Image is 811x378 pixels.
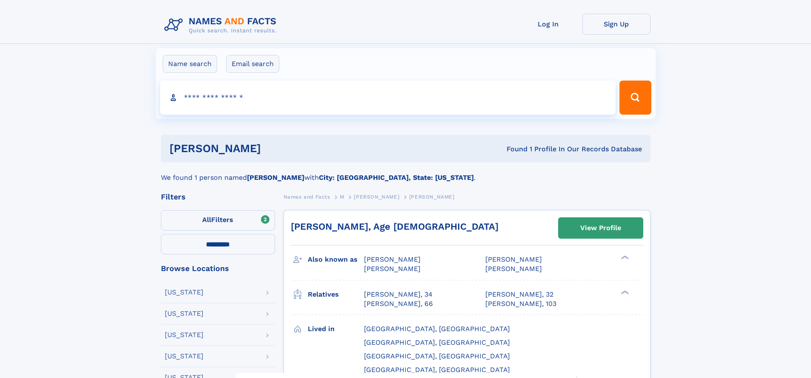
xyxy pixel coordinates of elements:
[161,193,275,201] div: Filters
[308,287,364,302] h3: Relatives
[559,218,643,238] a: View Profile
[308,252,364,267] h3: Also known as
[364,338,510,346] span: [GEOGRAPHIC_DATA], [GEOGRAPHIC_DATA]
[619,289,629,295] div: ❯
[202,216,211,224] span: All
[364,255,421,263] span: [PERSON_NAME]
[364,352,510,360] span: [GEOGRAPHIC_DATA], [GEOGRAPHIC_DATA]
[384,144,642,154] div: Found 1 Profile In Our Records Database
[308,322,364,336] h3: Lived in
[582,14,651,35] a: Sign Up
[226,55,279,73] label: Email search
[340,191,344,202] a: M
[165,353,203,360] div: [US_STATE]
[165,310,203,317] div: [US_STATE]
[364,325,510,333] span: [GEOGRAPHIC_DATA], [GEOGRAPHIC_DATA]
[485,265,542,273] span: [PERSON_NAME]
[485,255,542,263] span: [PERSON_NAME]
[169,143,384,154] h1: [PERSON_NAME]
[161,210,275,231] label: Filters
[514,14,582,35] a: Log In
[247,173,304,182] b: [PERSON_NAME]
[160,81,616,115] input: search input
[161,14,284,37] img: Logo Names and Facts
[319,173,474,182] b: City: [GEOGRAPHIC_DATA], State: [US_STATE]
[364,265,421,273] span: [PERSON_NAME]
[485,299,556,309] a: [PERSON_NAME], 103
[485,290,553,299] a: [PERSON_NAME], 32
[364,290,433,299] a: [PERSON_NAME], 34
[161,162,651,183] div: We found 1 person named with .
[291,221,499,232] a: [PERSON_NAME], Age [DEMOGRAPHIC_DATA]
[161,265,275,272] div: Browse Locations
[284,191,330,202] a: Names and Facts
[354,191,399,202] a: [PERSON_NAME]
[619,255,629,260] div: ❯
[163,55,217,73] label: Name search
[364,366,510,374] span: [GEOGRAPHIC_DATA], [GEOGRAPHIC_DATA]
[364,299,433,309] a: [PERSON_NAME], 66
[340,194,344,200] span: M
[165,332,203,338] div: [US_STATE]
[619,81,651,115] button: Search Button
[580,218,621,238] div: View Profile
[165,289,203,296] div: [US_STATE]
[409,194,455,200] span: [PERSON_NAME]
[354,194,399,200] span: [PERSON_NAME]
